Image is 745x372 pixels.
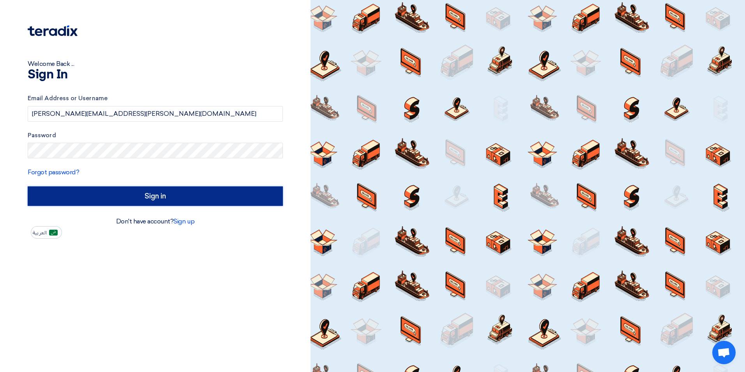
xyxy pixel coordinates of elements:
[28,106,283,122] input: Enter your business email or username
[712,341,736,364] a: Open chat
[31,226,62,239] button: العربية
[28,168,79,176] a: Forgot password?
[28,94,283,103] label: Email Address or Username
[28,25,78,36] img: Teradix logo
[33,230,47,236] span: العربية
[49,230,58,236] img: ar-AR.png
[28,69,283,81] h1: Sign In
[28,186,283,206] input: Sign in
[28,131,283,140] label: Password
[28,59,283,69] div: Welcome Back ...
[173,218,194,225] a: Sign up
[28,217,283,226] div: Don't have account?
